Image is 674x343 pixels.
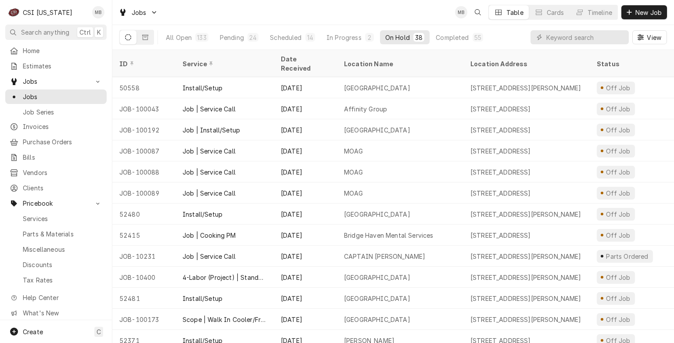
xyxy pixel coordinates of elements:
[470,104,531,114] div: [STREET_ADDRESS]
[621,5,667,19] button: New Job
[23,260,102,269] span: Discounts
[274,225,337,246] div: [DATE]
[274,161,337,182] div: [DATE]
[470,294,581,303] div: [STREET_ADDRESS][PERSON_NAME]
[605,104,631,114] div: Off Job
[5,211,107,226] a: Services
[97,28,101,37] span: K
[5,135,107,149] a: Purchase Orders
[97,327,101,336] span: C
[112,140,176,161] div: JOB-100087
[506,8,523,17] div: Table
[183,189,236,198] div: Job | Service Call
[92,6,104,18] div: Matt Brewington's Avatar
[183,59,265,68] div: Service
[470,125,531,135] div: [STREET_ADDRESS]
[5,306,107,320] a: Go to What's New
[183,294,222,303] div: Install/Setup
[23,275,102,285] span: Tax Rates
[344,273,410,282] div: [GEOGRAPHIC_DATA]
[436,33,469,42] div: Completed
[274,204,337,225] div: [DATE]
[605,146,631,156] div: Off Job
[281,54,328,73] div: Date Received
[470,146,531,156] div: [STREET_ADDRESS]
[183,146,236,156] div: Job | Service Call
[470,210,581,219] div: [STREET_ADDRESS][PERSON_NAME]
[112,119,176,140] div: JOB-100192
[183,231,236,240] div: Job | Cooking PM
[455,6,467,18] div: Matt Brewington's Avatar
[470,83,581,93] div: [STREET_ADDRESS][PERSON_NAME]
[470,315,581,324] div: [STREET_ADDRESS][PERSON_NAME]
[546,30,624,44] input: Keyword search
[470,168,531,177] div: [STREET_ADDRESS]
[274,246,337,267] div: [DATE]
[23,183,102,193] span: Clients
[112,309,176,330] div: JOB-100173
[5,257,107,272] a: Discounts
[8,6,20,18] div: C
[344,231,433,240] div: Bridge Haven Mental Services
[5,227,107,241] a: Parts & Materials
[588,8,612,17] div: Timeline
[605,189,631,198] div: Off Job
[605,252,649,261] div: Parts Ordered
[23,214,102,223] span: Services
[605,168,631,177] div: Off Job
[5,181,107,195] a: Clients
[183,168,236,177] div: Job | Service Call
[8,6,20,18] div: CSI Kentucky's Avatar
[274,119,337,140] div: [DATE]
[415,33,423,42] div: 38
[197,33,206,42] div: 133
[344,104,387,114] div: Affinity Group
[23,153,102,162] span: Bills
[23,77,89,86] span: Jobs
[119,59,167,68] div: ID
[5,74,107,89] a: Go to Jobs
[344,125,410,135] div: [GEOGRAPHIC_DATA]
[112,225,176,246] div: 52415
[5,273,107,287] a: Tax Rates
[632,30,667,44] button: View
[220,33,244,42] div: Pending
[5,89,107,104] a: Jobs
[455,6,467,18] div: MB
[344,168,363,177] div: MOAG
[5,43,107,58] a: Home
[344,210,410,219] div: [GEOGRAPHIC_DATA]
[183,210,222,219] div: Install/Setup
[5,119,107,134] a: Invoices
[112,246,176,267] div: JOB-10231
[344,189,363,198] div: MOAG
[112,204,176,225] div: 52480
[634,8,663,17] span: New Job
[326,33,362,42] div: In Progress
[23,308,101,318] span: What's New
[183,273,267,282] div: 4-Labor (Project) | Standard | Incurred
[23,122,102,131] span: Invoices
[112,98,176,119] div: JOB-100043
[307,33,313,42] div: 14
[23,92,102,101] span: Jobs
[274,182,337,204] div: [DATE]
[605,210,631,219] div: Off Job
[605,231,631,240] div: Off Job
[470,59,581,68] div: Location Address
[605,294,631,303] div: Off Job
[367,33,372,42] div: 2
[79,28,91,37] span: Ctrl
[474,33,481,42] div: 55
[112,288,176,309] div: 52481
[112,77,176,98] div: 50558
[166,33,192,42] div: All Open
[605,83,631,93] div: Off Job
[23,61,102,71] span: Estimates
[21,28,69,37] span: Search anything
[5,59,107,73] a: Estimates
[274,309,337,330] div: [DATE]
[23,168,102,177] span: Vendors
[112,267,176,288] div: JOB-10400
[5,25,107,40] button: Search anythingCtrlK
